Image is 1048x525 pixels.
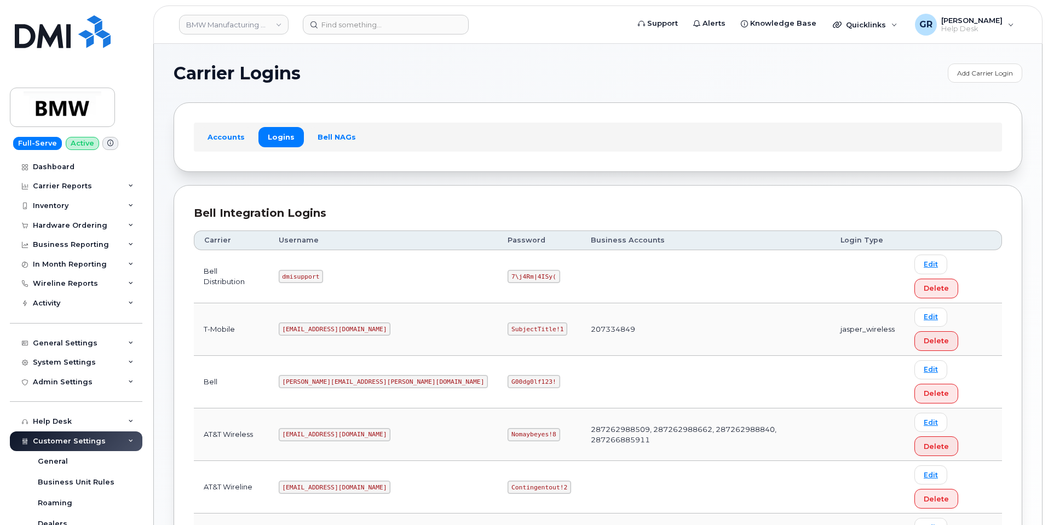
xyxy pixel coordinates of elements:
[279,322,391,336] code: [EMAIL_ADDRESS][DOMAIN_NAME]
[279,481,391,494] code: [EMAIL_ADDRESS][DOMAIN_NAME]
[581,230,831,250] th: Business Accounts
[308,127,365,147] a: Bell NAGs
[1000,477,1040,517] iframe: Messenger Launcher
[279,428,391,441] code: [EMAIL_ADDRESS][DOMAIN_NAME]
[508,322,567,336] code: SubjectTitle!1
[194,461,269,514] td: AT&T Wireline
[914,255,947,274] a: Edit
[498,230,581,250] th: Password
[194,230,269,250] th: Carrier
[914,384,958,403] button: Delete
[258,127,304,147] a: Logins
[831,303,905,356] td: jasper_wireless
[194,303,269,356] td: T-Mobile
[924,494,949,504] span: Delete
[194,205,1002,221] div: Bell Integration Logins
[914,436,958,456] button: Delete
[194,408,269,461] td: AT&T Wireless
[508,481,571,494] code: Contingentout!2
[914,413,947,432] a: Edit
[914,489,958,509] button: Delete
[924,441,949,452] span: Delete
[279,375,488,388] code: [PERSON_NAME][EMAIL_ADDRESS][PERSON_NAME][DOMAIN_NAME]
[914,331,958,351] button: Delete
[174,65,301,82] span: Carrier Logins
[269,230,498,250] th: Username
[914,279,958,298] button: Delete
[194,356,269,408] td: Bell
[914,360,947,379] a: Edit
[948,64,1022,83] a: Add Carrier Login
[831,230,905,250] th: Login Type
[508,375,560,388] code: G00dg0lf123!
[198,127,254,147] a: Accounts
[581,408,831,461] td: 287262988509, 287262988662, 287262988840, 287266885911
[194,250,269,303] td: Bell Distribution
[581,303,831,356] td: 207334849
[914,308,947,327] a: Edit
[924,283,949,293] span: Delete
[924,388,949,399] span: Delete
[508,428,560,441] code: Nomaybeyes!8
[924,336,949,346] span: Delete
[508,270,560,283] code: 7\j4Rm|4ISy(
[279,270,324,283] code: dmisupport
[914,465,947,484] a: Edit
